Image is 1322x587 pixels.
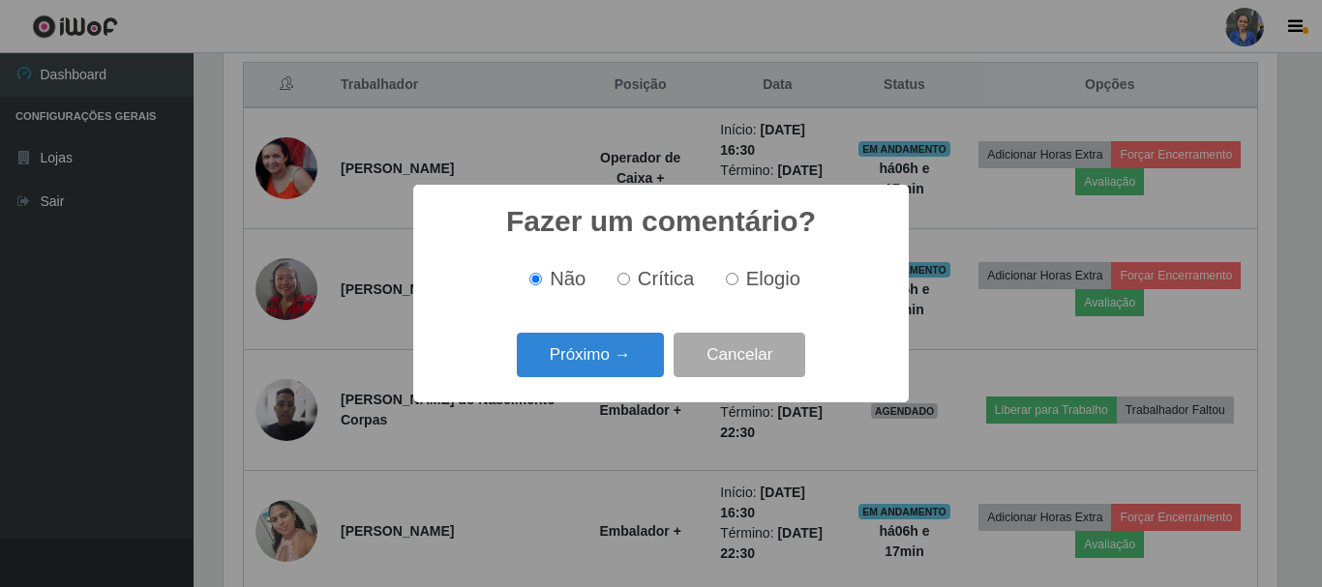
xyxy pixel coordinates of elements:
[726,273,738,285] input: Elogio
[517,333,664,378] button: Próximo →
[529,273,542,285] input: Não
[617,273,630,285] input: Crítica
[638,268,695,289] span: Crítica
[674,333,805,378] button: Cancelar
[746,268,800,289] span: Elogio
[506,204,816,239] h2: Fazer um comentário?
[550,268,586,289] span: Não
